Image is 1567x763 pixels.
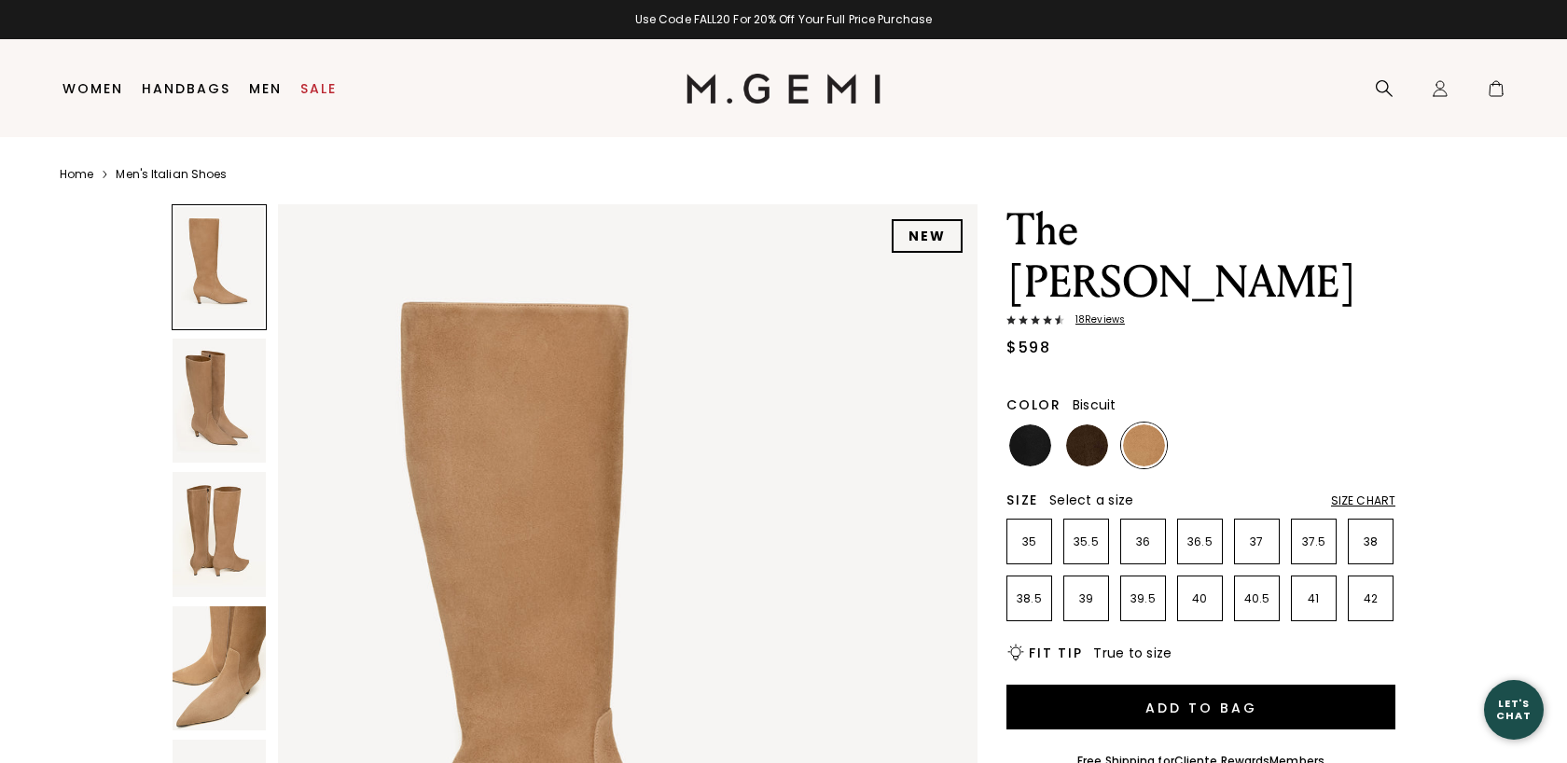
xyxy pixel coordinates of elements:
[1235,534,1279,549] p: 37
[1006,685,1395,729] button: Add to Bag
[300,81,337,96] a: Sale
[1178,534,1222,549] p: 36.5
[142,81,230,96] a: Handbags
[1178,591,1222,606] p: 40
[1007,534,1051,549] p: 35
[1009,424,1051,466] img: Black
[1007,591,1051,606] p: 38.5
[249,81,282,96] a: Men
[1235,591,1279,606] p: 40.5
[1292,591,1336,606] p: 41
[1349,591,1393,606] p: 42
[1006,204,1395,309] h1: The [PERSON_NAME]
[1292,534,1336,549] p: 37.5
[173,339,266,463] img: The Tina
[1066,424,1108,466] img: Chocolate
[1331,493,1395,508] div: Size Chart
[892,219,963,253] div: NEW
[686,74,881,104] img: M.Gemi
[1123,424,1165,466] img: Biscuit
[62,81,123,96] a: Women
[1029,645,1082,660] h2: Fit Tip
[173,472,266,596] img: The Tina
[1121,591,1165,606] p: 39.5
[1093,644,1172,662] span: True to size
[1484,698,1544,721] div: Let's Chat
[1006,314,1395,329] a: 18Reviews
[1121,534,1165,549] p: 36
[1006,337,1050,359] div: $598
[116,167,227,182] a: Men's Italian Shoes
[60,167,93,182] a: Home
[1064,534,1108,549] p: 35.5
[1073,395,1116,414] span: Biscuit
[1049,491,1133,509] span: Select a size
[1006,397,1061,412] h2: Color
[1064,314,1125,326] span: 18 Review s
[1064,591,1108,606] p: 39
[1006,492,1038,507] h2: Size
[173,606,266,730] img: The Tina
[1349,534,1393,549] p: 38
